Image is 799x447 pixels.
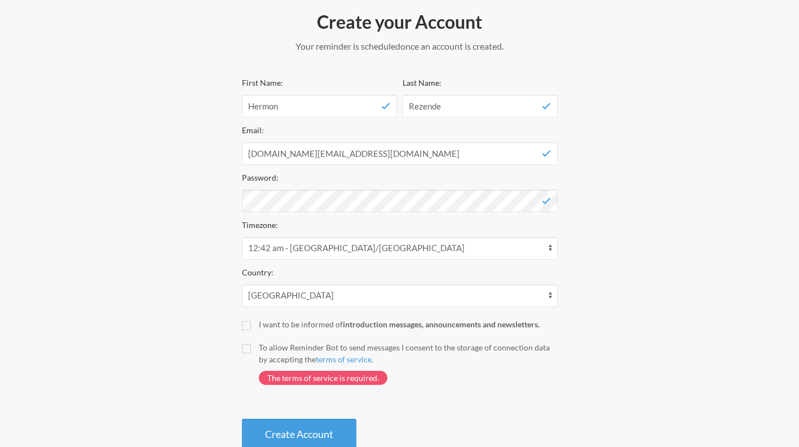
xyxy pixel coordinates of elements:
[242,321,251,330] input: I want to be informed ofintroduction messages, announcements and newsletters.
[242,10,558,34] h2: Create your Account
[259,318,558,330] div: I want to be informed of
[403,78,442,87] label: Last Name:
[242,220,278,230] label: Timezone:
[242,40,558,53] p: Your reminder is scheduled once an account is created.
[242,125,264,135] label: Email:
[242,344,251,353] input: To allow Reminder Bot to send messages I consent to the storage of connection data by accepting t...
[242,268,273,277] label: Country:
[343,319,540,329] strong: introduction messages, announcements and newsletters.
[259,371,387,385] span: The terms of service is required.
[242,173,279,182] label: Password:
[316,354,372,364] a: terms of service
[242,78,283,87] label: First Name:
[259,341,558,365] div: To allow Reminder Bot to send messages I consent to the storage of connection data by accepting t...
